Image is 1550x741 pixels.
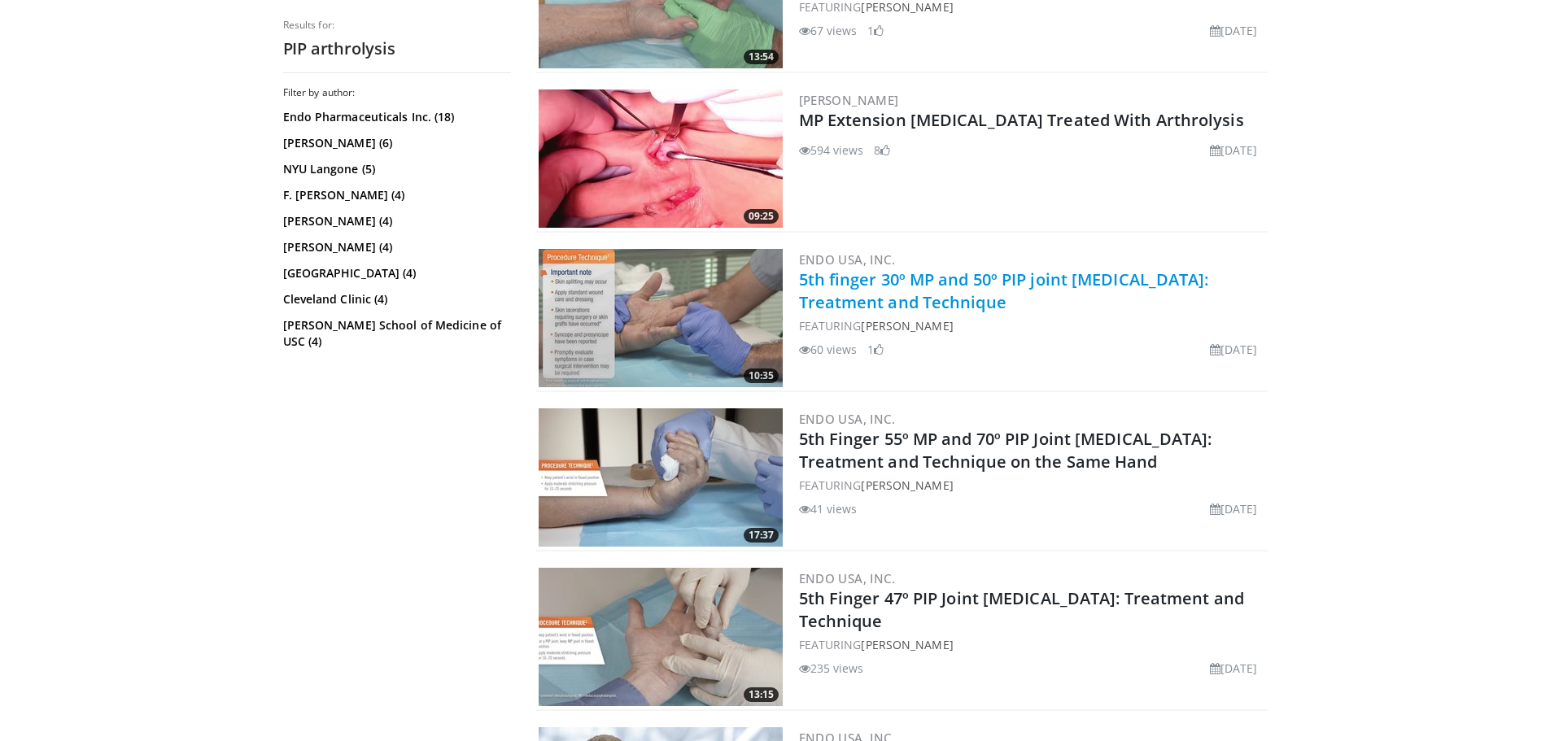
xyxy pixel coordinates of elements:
[799,341,858,358] li: 60 views
[1210,142,1258,159] li: [DATE]
[539,568,783,706] a: 13:15
[1210,660,1258,677] li: [DATE]
[283,317,507,350] a: [PERSON_NAME] School of Medicine of USC (4)
[799,660,864,677] li: 235 views
[867,22,884,39] li: 1
[283,86,511,99] h3: Filter by author:
[799,587,1244,632] a: 5th Finger 47º PIP Joint [MEDICAL_DATA]: Treatment and Technique
[861,477,953,493] a: [PERSON_NAME]
[539,568,783,706] img: 86319f2e-cbdd-4f8d-b465-ea5507697fdb.300x170_q85_crop-smart_upscale.jpg
[744,50,779,64] span: 13:54
[874,142,890,159] li: 8
[283,19,511,32] p: Results for:
[283,265,507,281] a: [GEOGRAPHIC_DATA] (4)
[799,109,1244,131] a: MP Extension [MEDICAL_DATA] Treated With Arthrolysis
[539,408,783,547] a: 17:37
[799,92,899,108] a: [PERSON_NAME]
[283,161,507,177] a: NYU Langone (5)
[799,411,896,427] a: Endo USA, Inc.
[539,89,783,228] a: 09:25
[283,38,511,59] h2: PIP arthrolysis
[799,251,896,268] a: Endo USA, Inc.
[861,318,953,333] a: [PERSON_NAME]
[799,142,864,159] li: 594 views
[283,213,507,229] a: [PERSON_NAME] (4)
[799,22,858,39] li: 67 views
[799,500,858,517] li: 41 views
[799,636,1264,653] div: FEATURING
[744,368,779,383] span: 10:35
[799,570,896,586] a: Endo USA, Inc.
[283,135,507,151] a: [PERSON_NAME] (6)
[283,291,507,307] a: Cleveland Clinic (4)
[799,428,1212,473] a: 5th Finger 55º MP and 70º PIP Joint [MEDICAL_DATA]: Treatment and Technique on the Same Hand
[283,239,507,255] a: [PERSON_NAME] (4)
[1210,500,1258,517] li: [DATE]
[799,268,1209,313] a: 5th finger 30º MP and 50º PIP joint [MEDICAL_DATA]: Treatment and Technique
[867,341,884,358] li: 1
[744,528,779,543] span: 17:37
[861,637,953,652] a: [PERSON_NAME]
[539,249,783,387] a: 10:35
[539,408,783,547] img: 9476852b-d586-4d61-9b4a-8c7f020af3d3.300x170_q85_crop-smart_upscale.jpg
[744,687,779,702] span: 13:15
[539,89,783,228] img: 6ecaa823-c430-455b-a0c7-a77331b6a001.300x170_q85_crop-smart_upscale.jpg
[799,477,1264,494] div: FEATURING
[1210,341,1258,358] li: [DATE]
[799,317,1264,334] div: FEATURING
[539,249,783,387] img: 9a7f6d9b-8f8d-4cd1-ad66-b7e675c80458.300x170_q85_crop-smart_upscale.jpg
[744,209,779,224] span: 09:25
[283,109,507,125] a: Endo Pharmaceuticals Inc. (18)
[1210,22,1258,39] li: [DATE]
[283,187,507,203] a: F. [PERSON_NAME] (4)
